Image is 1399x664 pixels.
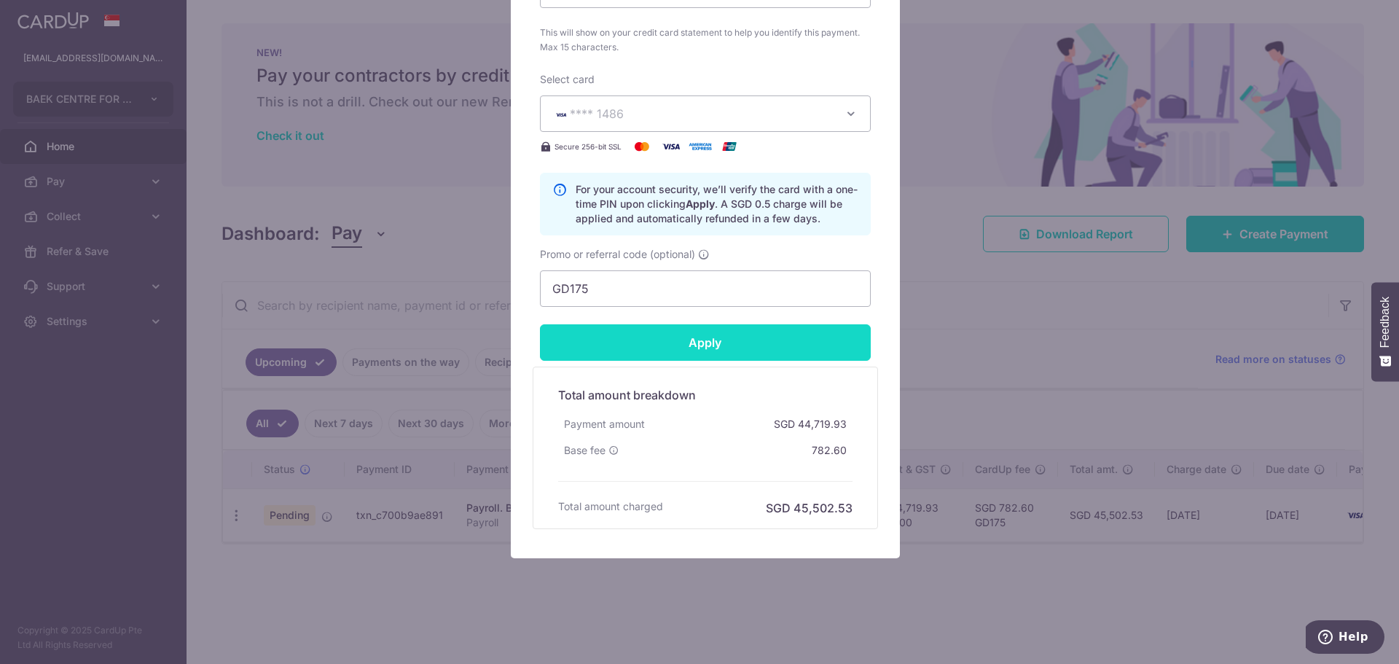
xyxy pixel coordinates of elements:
span: Base fee [564,443,606,458]
img: UnionPay [715,138,744,155]
iframe: Opens a widget where you can find more information [1306,620,1384,657]
span: Promo or referral code (optional) [540,247,695,262]
img: VISA [552,109,570,120]
span: Feedback [1379,297,1392,348]
h6: Total amount charged [558,499,663,514]
span: Secure 256-bit SSL [554,141,622,152]
img: American Express [686,138,715,155]
div: SGD 44,719.93 [768,411,853,437]
button: Feedback - Show survey [1371,282,1399,381]
b: Apply [686,198,715,210]
input: Apply [540,324,871,361]
h6: SGD 45,502.53 [766,499,853,517]
h5: Total amount breakdown [558,386,853,404]
div: 782.60 [806,437,853,464]
span: This will show on your credit card statement to help you identify this payment. Max 15 characters. [540,26,871,55]
img: Visa [657,138,686,155]
label: Select card [540,72,595,87]
img: Mastercard [627,138,657,155]
p: For your account security, we’ll verify the card with a one-time PIN upon clicking . A SGD 0.5 ch... [576,182,858,226]
div: Payment amount [558,411,651,437]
